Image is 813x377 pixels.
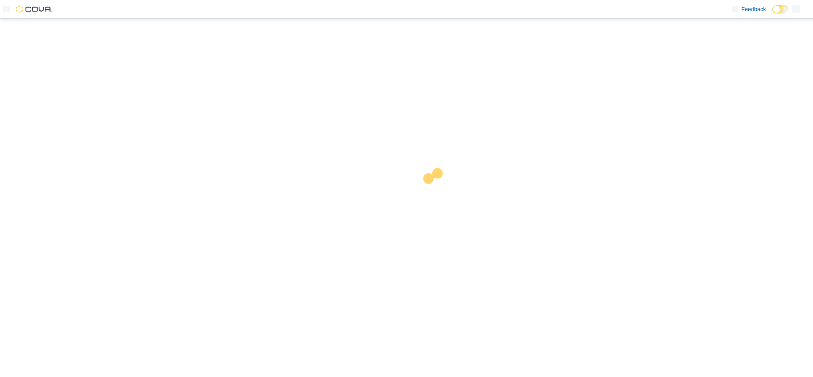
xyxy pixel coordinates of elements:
a: Feedback [729,1,769,17]
img: cova-loader [407,162,467,222]
input: Dark Mode [772,5,789,14]
img: Cova [16,5,52,13]
span: Feedback [742,5,766,13]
